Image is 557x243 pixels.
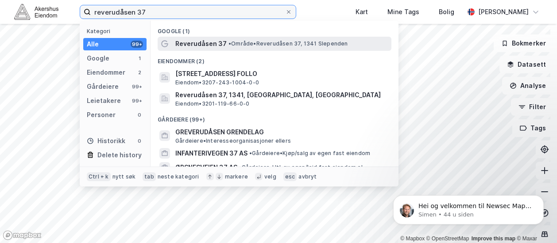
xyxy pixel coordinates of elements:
[136,69,143,76] div: 2
[380,177,557,239] iframe: Intercom notifications melding
[228,40,348,47] span: Område • Reverudåsen 37, 1341 Slependen
[175,68,388,79] span: [STREET_ADDRESS] FOLLO
[298,173,317,180] div: avbryt
[97,150,142,160] div: Delete history
[87,39,99,49] div: Alle
[512,119,553,137] button: Tags
[151,21,398,37] div: Google (1)
[131,41,143,48] div: 99+
[87,67,125,78] div: Eiendommer
[283,172,297,181] div: esc
[143,172,156,181] div: tab
[439,7,454,17] div: Bolig
[14,4,58,19] img: akershus-eiendom-logo.9091f326c980b4bce74ccdd9f866810c.svg
[225,173,248,180] div: markere
[494,34,553,52] button: Bokmerker
[502,77,553,95] button: Analyse
[264,173,276,180] div: velg
[239,164,242,171] span: •
[87,172,111,181] div: Ctrl + k
[91,5,285,19] input: Søk på adresse, matrikkel, gårdeiere, leietakere eller personer
[87,81,119,92] div: Gårdeiere
[175,100,250,107] span: Eiendom • 3201-119-66-0-0
[356,7,368,17] div: Kart
[472,235,515,242] a: Improve this map
[499,56,553,73] button: Datasett
[87,28,147,34] div: Kategori
[175,90,388,100] span: Reverudåsen 37, 1341, [GEOGRAPHIC_DATA], [GEOGRAPHIC_DATA]
[87,95,121,106] div: Leietakere
[511,98,553,116] button: Filter
[151,109,398,125] div: Gårdeiere (99+)
[151,51,398,67] div: Eiendommer (2)
[87,110,116,120] div: Personer
[136,111,143,118] div: 0
[426,235,469,242] a: OpenStreetMap
[175,137,291,144] span: Gårdeiere • Interesseorganisasjoner ellers
[228,40,231,47] span: •
[387,7,419,17] div: Mine Tags
[3,230,42,240] a: Mapbox homepage
[175,148,248,159] span: INFANTERIVEGEN 37 AS
[249,150,370,157] span: Gårdeiere • Kjøp/salg av egen fast eiendom
[131,83,143,90] div: 99+
[400,235,425,242] a: Mapbox
[136,137,143,144] div: 0
[239,164,364,171] span: Gårdeiere • Utl. av egen/leid fast eiendom el.
[87,136,125,146] div: Historikk
[249,150,252,156] span: •
[131,97,143,104] div: 99+
[158,173,199,180] div: neste kategori
[175,127,388,137] span: GREVERUDÅSEN GRENDELAG
[112,173,136,180] div: nytt søk
[87,53,109,64] div: Google
[175,162,237,173] span: ØRSNESVEIEN 37 AS
[478,7,529,17] div: [PERSON_NAME]
[175,38,227,49] span: Reverudåsen 37
[175,79,259,86] span: Eiendom • 3207-243-1004-0-0
[136,55,143,62] div: 1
